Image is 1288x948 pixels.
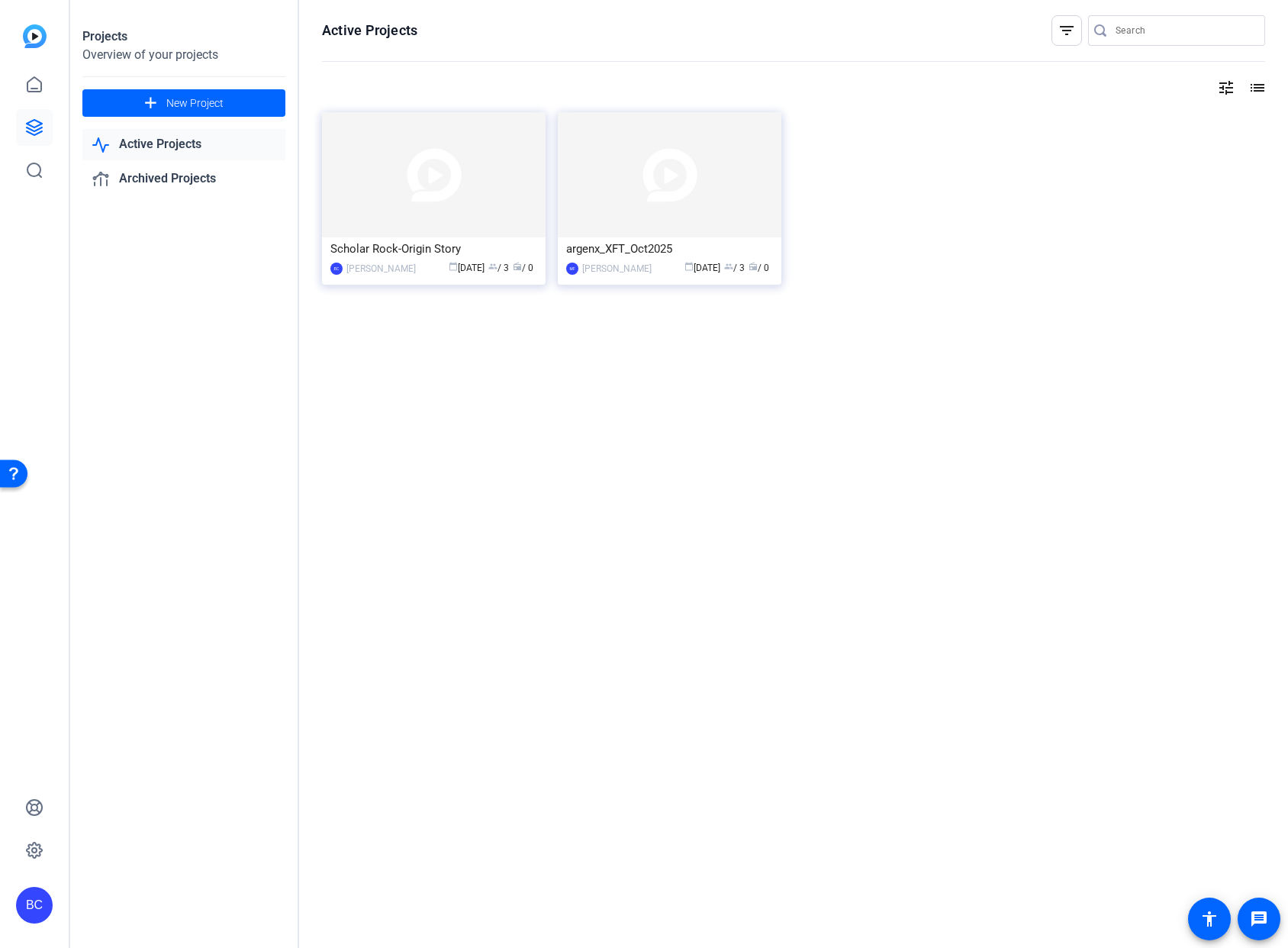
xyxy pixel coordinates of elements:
div: [PERSON_NAME] [582,261,652,276]
span: / 3 [488,263,509,273]
mat-icon: message [1250,910,1268,928]
h1: Active Projects [322,21,417,40]
div: Projects [82,27,285,46]
div: argenx_XFT_Oct2025 [566,237,773,260]
mat-icon: list [1247,79,1265,97]
img: blue-gradient.svg [23,24,47,48]
span: New Project [166,95,224,111]
mat-icon: tune [1217,79,1235,97]
span: calendar_today [449,262,458,271]
div: BC [16,887,53,924]
span: [DATE] [449,263,485,273]
a: Active Projects [82,129,285,160]
mat-icon: filter_list [1058,21,1076,40]
span: / 0 [513,263,533,273]
span: calendar_today [684,262,694,271]
span: / 3 [724,263,745,273]
span: group [488,262,497,271]
mat-icon: add [141,94,160,113]
div: MF [566,263,578,275]
span: radio [749,262,758,271]
div: Scholar Rock-Origin Story [330,237,537,260]
a: Archived Projects [82,163,285,195]
span: group [724,262,733,271]
div: BC [330,263,343,275]
div: [PERSON_NAME] [346,261,416,276]
input: Search [1116,21,1253,40]
mat-icon: accessibility [1200,910,1219,928]
div: Overview of your projects [82,46,285,64]
span: [DATE] [684,263,720,273]
span: radio [513,262,522,271]
span: / 0 [749,263,769,273]
button: New Project [82,89,285,117]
